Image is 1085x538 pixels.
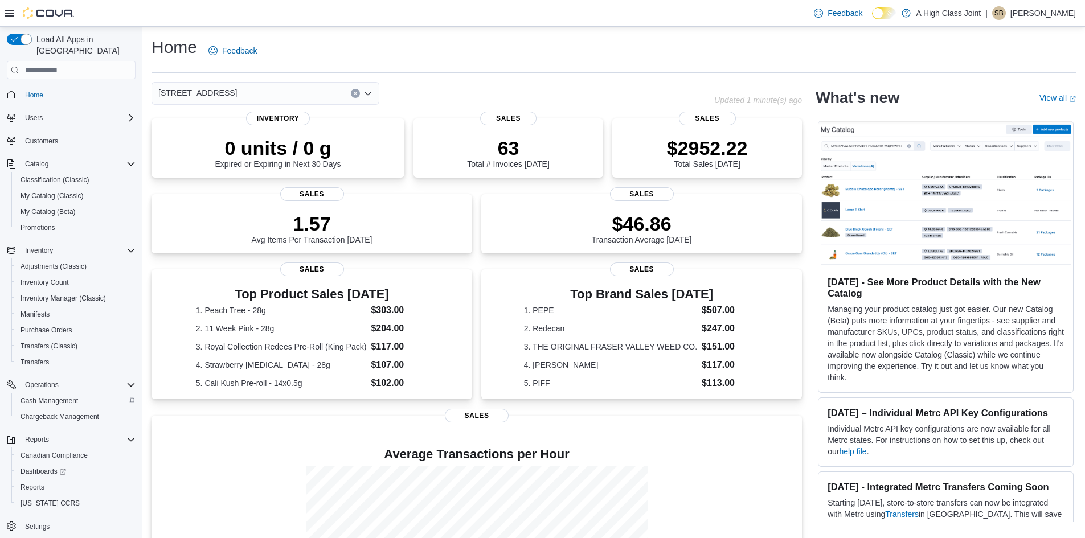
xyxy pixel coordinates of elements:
[16,260,136,273] span: Adjustments (Classic)
[2,243,140,258] button: Inventory
[21,358,49,367] span: Transfers
[371,376,428,390] dd: $102.00
[16,307,136,321] span: Manifests
[215,137,341,169] div: Expired or Expiring in Next 30 Days
[21,157,136,171] span: Catalog
[11,290,140,306] button: Inventory Manager (Classic)
[828,423,1064,457] p: Individual Metrc API key configurations are now available for all Metrc states. For instructions ...
[592,212,692,244] div: Transaction Average [DATE]
[828,276,1064,299] h3: [DATE] - See More Product Details with the New Catalog
[21,207,76,216] span: My Catalog (Beta)
[11,338,140,354] button: Transfers (Classic)
[11,306,140,322] button: Manifests
[702,340,759,354] dd: $151.00
[11,322,140,338] button: Purchase Orders
[1069,96,1076,102] svg: External link
[21,326,72,335] span: Purchase Orders
[21,244,136,257] span: Inventory
[610,187,674,201] span: Sales
[2,86,140,102] button: Home
[21,451,88,460] span: Canadian Compliance
[839,447,866,456] a: help file
[21,134,63,148] a: Customers
[21,134,136,148] span: Customers
[21,278,69,287] span: Inventory Count
[11,274,140,290] button: Inventory Count
[524,288,760,301] h3: Top Brand Sales [DATE]
[21,499,80,508] span: [US_STATE] CCRS
[363,89,372,98] button: Open list of options
[16,465,136,478] span: Dashboards
[2,110,140,126] button: Users
[152,36,197,59] h1: Home
[2,432,140,447] button: Reports
[16,221,136,235] span: Promotions
[196,288,428,301] h3: Top Product Sales [DATE]
[371,340,428,354] dd: $117.00
[21,111,136,125] span: Users
[16,221,60,235] a: Promotions
[158,86,237,100] span: [STREET_ADDRESS]
[21,433,54,446] button: Reports
[467,137,549,169] div: Total # Invoices [DATE]
[2,133,140,149] button: Customers
[196,323,367,334] dt: 2. 11 Week Pink - 28g
[610,262,674,276] span: Sales
[809,2,867,24] a: Feedback
[32,34,136,56] span: Load All Apps in [GEOGRAPHIC_DATA]
[16,394,136,408] span: Cash Management
[16,410,104,424] a: Chargeback Management
[16,189,136,203] span: My Catalog (Classic)
[11,409,140,425] button: Chargeback Management
[16,465,71,478] a: Dashboards
[11,479,140,495] button: Reports
[222,45,257,56] span: Feedback
[21,244,58,257] button: Inventory
[25,380,59,389] span: Operations
[11,447,140,463] button: Canadian Compliance
[25,91,43,100] span: Home
[16,323,136,337] span: Purchase Orders
[828,303,1064,383] p: Managing your product catalog just got easier. Our new Catalog (Beta) puts more information at yo...
[667,137,748,159] p: $2952.22
[2,518,140,535] button: Settings
[524,305,697,316] dt: 1. PEPE
[16,276,73,289] a: Inventory Count
[16,291,110,305] a: Inventory Manager (Classic)
[21,191,84,200] span: My Catalog (Classic)
[16,173,94,187] a: Classification (Classic)
[21,378,63,392] button: Operations
[985,6,988,20] p: |
[11,258,140,274] button: Adjustments (Classic)
[16,355,136,369] span: Transfers
[196,341,367,352] dt: 3. Royal Collection Redees Pre-Roll (King Pack)
[11,172,140,188] button: Classification (Classic)
[21,378,136,392] span: Operations
[25,435,49,444] span: Reports
[11,393,140,409] button: Cash Management
[196,377,367,389] dt: 5. Cali Kush Pre-roll - 14x0.5g
[2,377,140,393] button: Operations
[16,291,136,305] span: Inventory Manager (Classic)
[16,480,136,494] span: Reports
[204,39,261,62] a: Feedback
[21,520,54,533] a: Settings
[11,463,140,479] a: Dashboards
[11,495,140,511] button: [US_STATE] CCRS
[16,410,136,424] span: Chargeback Management
[816,89,899,107] h2: What's new
[371,358,428,372] dd: $107.00
[25,246,53,255] span: Inventory
[16,173,136,187] span: Classification (Classic)
[480,112,537,125] span: Sales
[280,262,344,276] span: Sales
[196,359,367,371] dt: 4. Strawberry [MEDICAL_DATA] - 28g
[21,87,136,101] span: Home
[371,322,428,335] dd: $204.00
[16,323,77,337] a: Purchase Orders
[16,496,84,510] a: [US_STATE] CCRS
[16,307,54,321] a: Manifests
[16,276,136,289] span: Inventory Count
[16,394,83,408] a: Cash Management
[351,89,360,98] button: Clear input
